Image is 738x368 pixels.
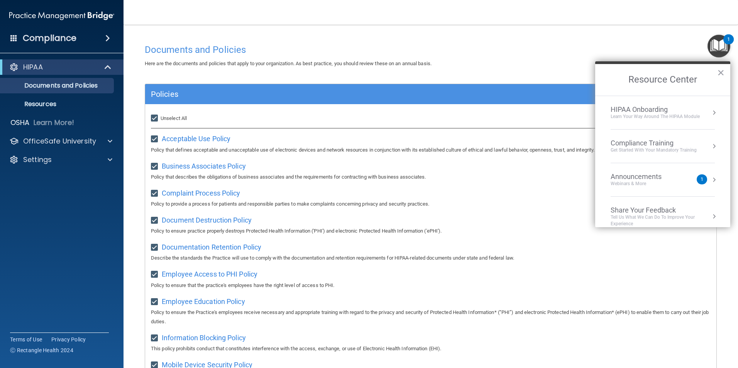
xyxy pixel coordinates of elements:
[5,82,110,89] p: Documents and Policies
[611,139,697,147] div: Compliance Training
[151,344,711,353] p: This policy prohibits conduct that constitutes interference with the access, exchange, or use of ...
[611,105,700,114] div: HIPAA Onboarding
[611,113,700,120] div: Learn Your Way around the HIPAA module
[9,8,114,24] img: PMB logo
[699,315,729,344] iframe: Drift Widget Chat Controller
[151,115,160,122] input: Unselect All
[23,62,43,72] p: HIPAA
[162,297,245,306] span: Employee Education Policy
[151,308,711,326] p: Policy to ensure the Practice's employees receive necessary and appropriate training with regard ...
[145,45,717,55] h4: Documents and Policies
[162,135,230,143] span: Acceptable Use Policy
[162,216,252,224] span: Document Destruction Policy
[727,39,730,49] div: 1
[9,155,112,164] a: Settings
[162,334,246,342] span: Information Blocking Policy
[162,270,257,278] span: Employee Access to PHI Policy
[10,118,30,127] p: OSHA
[151,281,711,290] p: Policy to ensure that the practice's employees have the right level of access to PHI.
[162,162,246,170] span: Business Associates Policy
[34,118,74,127] p: Learn More!
[611,181,677,187] div: Webinars & More
[151,88,711,100] a: Policies
[23,33,76,44] h4: Compliance
[10,336,42,343] a: Terms of Use
[5,100,110,108] p: Resources
[717,66,724,79] button: Close
[151,172,711,182] p: Policy that describes the obligations of business associates and the requirements for contracting...
[23,137,96,146] p: OfficeSafe University
[51,336,86,343] a: Privacy Policy
[161,115,187,121] span: Unselect All
[162,243,261,251] span: Documentation Retention Policy
[611,172,677,181] div: Announcements
[162,189,240,197] span: Complaint Process Policy
[9,62,112,72] a: HIPAA
[9,137,112,146] a: OfficeSafe University
[611,214,715,227] div: Tell Us What We Can Do to Improve Your Experience
[151,199,711,209] p: Policy to provide a process for patients and responsible parties to make complaints concerning pr...
[10,346,73,354] span: Ⓒ Rectangle Health 2024
[151,90,568,98] h5: Policies
[145,61,432,66] span: Here are the documents and policies that apply to your organization. As best practice, you should...
[595,61,730,227] div: Resource Center
[151,145,711,155] p: Policy that defines acceptable and unacceptable use of electronic devices and network resources i...
[151,226,711,236] p: Policy to ensure practice properly destroys Protected Health Information ('PHI') and electronic P...
[595,64,730,96] h2: Resource Center
[611,206,715,214] div: Share Your Feedback
[611,147,697,154] div: Get Started with your mandatory training
[708,35,730,57] button: Open Resource Center, 1 new notification
[151,253,711,263] p: Describe the standards the Practice will use to comply with the documentation and retention requi...
[23,155,52,164] p: Settings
